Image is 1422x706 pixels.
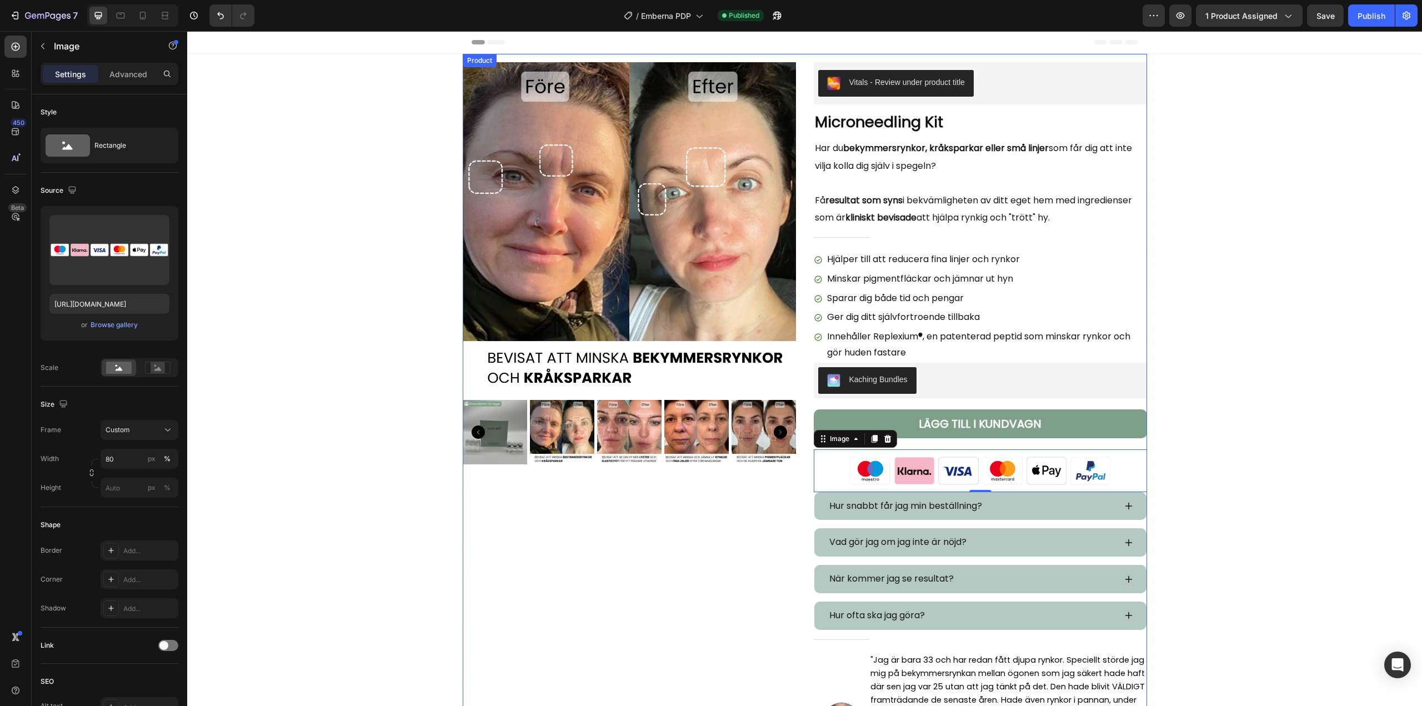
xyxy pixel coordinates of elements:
[101,449,178,469] input: px%
[161,481,174,494] button: px
[73,9,78,22] p: 7
[41,677,54,687] div: SEO
[187,31,1422,706] iframe: Design area
[627,80,960,102] h1: Microneedling Kit
[41,574,63,584] div: Corner
[54,39,148,53] p: Image
[41,520,61,530] div: Shape
[148,483,156,493] div: px
[1358,10,1385,22] div: Publish
[640,403,664,413] div: Image
[49,241,169,260] img: preview-image
[41,363,58,373] div: Scale
[123,546,176,556] div: Add...
[627,378,960,407] button: LÄGG TILL I KUNDVAGN
[640,259,958,276] p: Sparar dig både tid och pengar
[41,107,57,117] div: Style
[640,278,958,294] p: Ger dig ditt självfortroende tillbaka
[164,483,171,493] div: %
[41,545,62,555] div: Border
[587,394,600,408] button: Carousel Next Arrow
[41,183,79,198] div: Source
[41,483,61,493] label: Height
[41,454,59,464] label: Width
[284,394,298,408] button: Carousel Back Arrow
[662,46,778,57] div: Vitals - Review under product title
[145,452,158,465] button: %
[658,180,729,193] strong: kliniskt bevisade
[640,343,653,356] img: KachingBundles.png
[641,10,691,22] span: Emberna PDP
[123,575,176,585] div: Add...
[640,221,958,237] p: Hjälper till att reducera fina linjer och rynkor
[642,578,738,590] span: Hur ofta ska jag göra?
[41,425,61,435] label: Frame
[729,11,759,21] span: Published
[94,133,162,158] div: Rectangle
[4,4,83,27] button: 7
[148,454,156,464] div: px
[660,418,927,461] img: gempages_581657468233319180-96a9c63b-3802-4ef7-bee9-1ad47d22dd97.svg
[656,111,862,123] strong: bekymmersrynkor, kråksparkar eller små linjer
[636,10,639,22] span: /
[91,320,138,330] div: Browse gallery
[631,39,787,66] button: Vitals - Review under product title
[90,319,138,331] button: Browse gallery
[1316,11,1335,21] span: Save
[161,452,174,465] button: px
[278,24,307,34] div: Product
[49,294,169,314] input: https://example.com/image.jpg
[731,299,735,312] strong: ®
[628,163,945,193] span: Få i bekvämligheten av ditt eget hem med ingredienser som är att hjälpa rynkig och "trött" hy.
[145,481,158,494] button: %
[640,240,958,256] p: Minskar pigmentfläckar och jämnar ut hyn
[101,420,178,440] button: Custom
[8,203,27,212] div: Beta
[1348,4,1395,27] button: Publish
[1384,652,1411,678] div: Open Intercom Messenger
[101,478,178,498] input: px%
[11,118,27,127] div: 450
[628,111,945,141] span: Har du som får dig att inte vilja kolla dig själv i spegeln?
[1307,4,1344,27] button: Save
[642,541,767,554] span: När kommer jag se resultat?
[41,397,70,412] div: Size
[1205,10,1278,22] span: 1 product assigned
[640,299,943,328] span: Innehåller Replexium , en patenterad peptid som minskar rynkor och gör huden fastare
[81,318,88,332] span: or
[640,46,653,59] img: 26b75d61-258b-461b-8cc3-4bcb67141ce0.png
[164,454,171,464] div: %
[662,343,720,354] div: Kaching Bundles
[41,640,54,650] div: Link
[41,603,66,613] div: Shadow
[106,425,130,435] span: Custom
[209,4,254,27] div: Undo/Redo
[638,163,715,176] strong: resultat som syns
[732,383,854,403] div: LÄGG TILL I KUNDVAGN
[631,336,729,363] button: Kaching Bundles
[642,468,795,481] span: Hur snabbt får jag min beställning?
[109,68,147,80] p: Advanced
[1196,4,1303,27] button: 1 product assigned
[55,68,86,80] p: Settings
[642,504,779,517] span: Vad gör jag om jag inte är nöjd?
[123,604,176,614] div: Add...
